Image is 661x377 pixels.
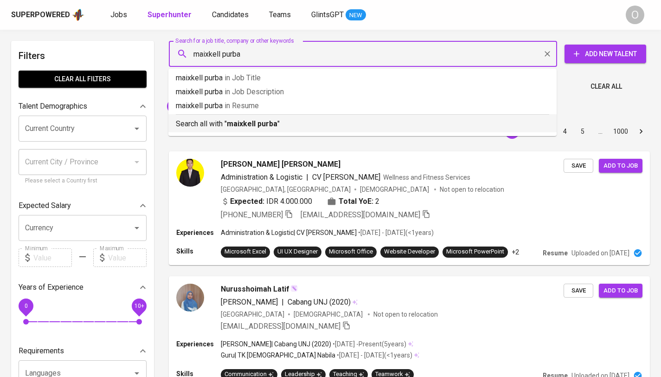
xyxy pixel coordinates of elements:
[541,47,554,60] button: Clear
[212,9,250,21] a: Candidates
[603,286,638,296] span: Add to job
[225,87,284,96] span: in Job Description
[19,345,64,357] p: Requirements
[558,124,572,139] button: Go to page 4
[167,99,234,114] div: [PERSON_NAME]
[176,159,204,187] img: fc34b0bd4a72b7a45c2f57ff9d094722.jpg
[19,342,147,360] div: Requirements
[346,11,366,20] span: NEW
[176,118,549,130] p: Search all with " "
[221,185,351,194] div: [GEOGRAPHIC_DATA], [GEOGRAPHIC_DATA]
[176,284,204,312] img: fd7c9358a12a925fd8b5b553b801d794.jpg
[294,310,364,319] span: [DEMOGRAPHIC_DATA]
[282,297,284,308] span: |
[110,9,129,21] a: Jobs
[572,48,639,60] span: Add New Talent
[634,124,648,139] button: Go to next page
[440,185,504,194] p: Not open to relocation
[568,286,589,296] span: Save
[227,119,277,128] b: maixkell purba
[134,303,144,309] span: 10+
[176,247,221,256] p: Skills
[176,339,221,349] p: Experiences
[221,322,340,331] span: [EMAIL_ADDRESS][DOMAIN_NAME]
[19,196,147,215] div: Expected Salary
[176,100,549,111] p: maixkell purba
[312,173,380,182] span: CV [PERSON_NAME]
[357,228,434,237] p: • [DATE] - [DATE] ( <1 years )
[383,174,470,181] span: Wellness and Fitness Services
[176,72,549,84] p: maixkell purba
[277,247,318,256] div: UI UX Designer
[19,71,147,88] button: Clear All filters
[221,351,335,360] p: Guru | TK [DEMOGRAPHIC_DATA] Nabila
[19,97,147,116] div: Talent Demographics
[72,8,84,22] img: app logo
[269,10,291,19] span: Teams
[148,10,192,19] b: Superhunter
[176,86,549,97] p: maixkell purba
[169,151,650,265] a: [PERSON_NAME] [PERSON_NAME]Administration & Logistic|CV [PERSON_NAME]Wellness and Fitness Service...
[221,228,357,237] p: Administration & Logistic | CV [PERSON_NAME]
[225,101,259,110] span: in Resume
[212,10,249,19] span: Candidates
[543,248,568,258] p: Resume
[373,310,438,319] p: Not open to relocation
[565,45,646,63] button: Add New Talent
[568,161,589,171] span: Save
[221,298,278,306] span: [PERSON_NAME]
[446,247,504,256] div: Microsoft PowerPoint
[360,185,430,194] span: [DEMOGRAPHIC_DATA]
[148,9,193,21] a: Superhunter
[571,248,629,258] p: Uploaded on [DATE]
[19,101,87,112] p: Talent Demographics
[306,172,308,183] span: |
[575,124,590,139] button: Go to page 5
[564,159,593,173] button: Save
[384,247,435,256] div: Website Developer
[130,122,143,135] button: Open
[26,73,139,85] span: Clear All filters
[230,196,264,207] b: Expected:
[564,284,593,298] button: Save
[25,176,140,186] p: Please select a Country first
[587,78,626,95] button: Clear All
[221,210,283,219] span: [PHONE_NUMBER]
[19,200,71,211] p: Expected Salary
[610,124,631,139] button: Go to page 1000
[11,10,70,20] div: Superpowered
[221,339,331,349] p: [PERSON_NAME] | Cabang UNJ (2020)
[301,210,420,219] span: [EMAIL_ADDRESS][DOMAIN_NAME]
[590,81,622,92] span: Clear All
[599,284,642,298] button: Add to job
[24,303,27,309] span: 0
[512,247,519,257] p: +2
[33,248,72,267] input: Value
[225,247,266,256] div: Microsoft Excel
[593,127,608,136] div: …
[599,159,642,173] button: Add to job
[19,282,83,293] p: Years of Experience
[110,10,127,19] span: Jobs
[221,284,289,295] span: Nurusshoimah Latif
[225,73,261,82] span: in Job Title
[311,9,366,21] a: GlintsGPT NEW
[130,221,143,234] button: Open
[167,102,224,110] span: [PERSON_NAME]
[290,285,298,292] img: magic_wand.svg
[221,310,284,319] div: [GEOGRAPHIC_DATA]
[311,10,344,19] span: GlintsGPT
[486,124,650,139] nav: pagination navigation
[339,196,373,207] b: Total YoE:
[603,161,638,171] span: Add to job
[221,173,302,182] span: Administration & Logistic
[19,48,147,63] h6: Filters
[375,196,379,207] span: 2
[108,248,147,267] input: Value
[626,6,644,24] div: O
[331,339,406,349] p: • [DATE] - Present ( 5 years )
[269,9,293,21] a: Teams
[288,298,351,306] span: Cabang UNJ (2020)
[19,278,147,297] div: Years of Experience
[221,159,340,170] span: [PERSON_NAME] [PERSON_NAME]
